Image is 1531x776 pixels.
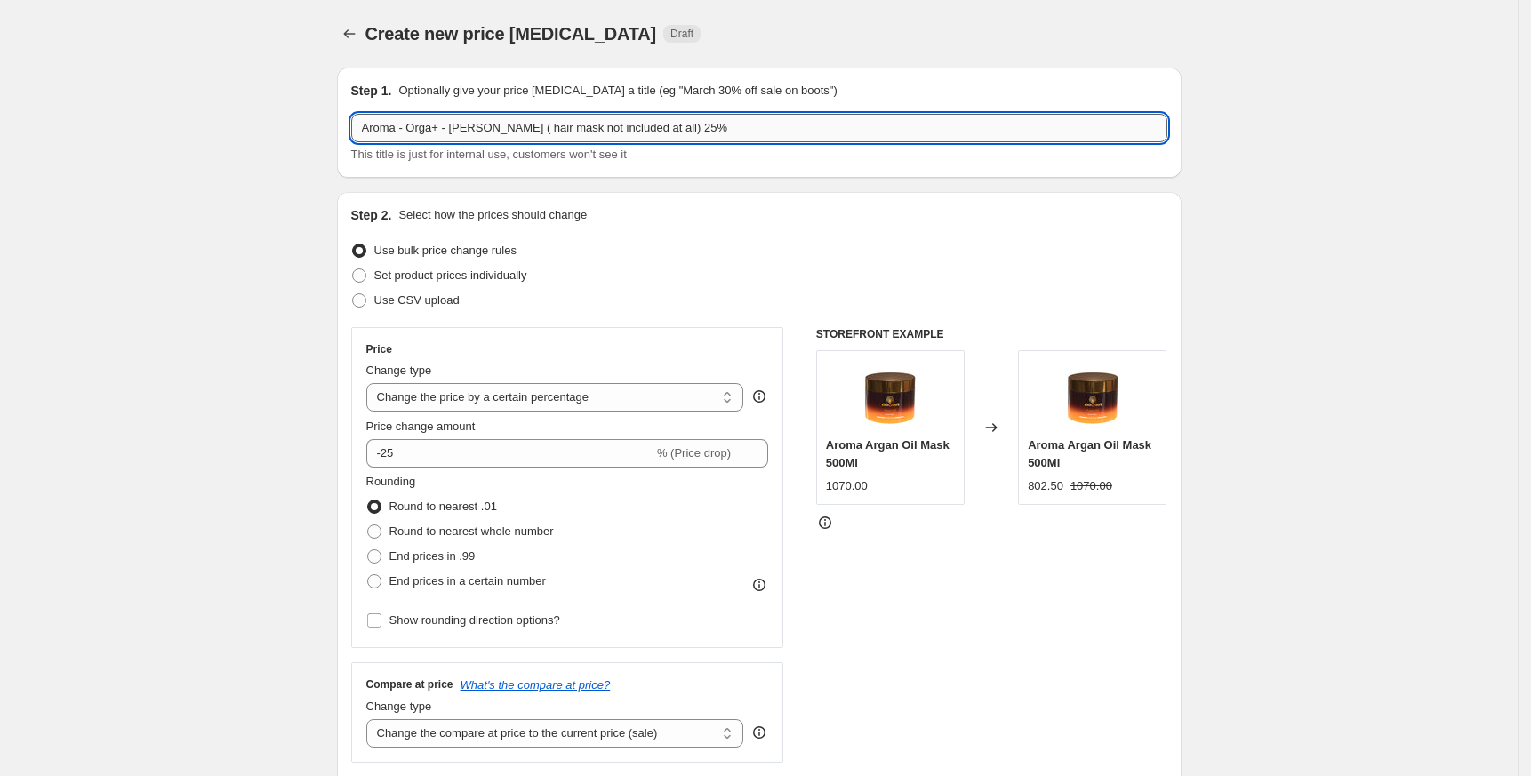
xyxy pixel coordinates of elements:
span: Round to nearest .01 [389,500,497,513]
div: help [750,388,768,405]
span: Change type [366,364,432,377]
div: 1070.00 [826,477,868,495]
span: Price change amount [366,420,476,433]
div: help [750,724,768,741]
img: 83236_80x.jpg [854,360,926,431]
span: Use bulk price change rules [374,244,517,257]
span: Show rounding direction options? [389,613,560,627]
button: What's the compare at price? [461,678,611,692]
input: 30% off holiday sale [351,114,1167,142]
span: End prices in .99 [389,549,476,563]
input: -15 [366,439,653,468]
p: Optionally give your price [MEDICAL_DATA] a title (eg "March 30% off sale on boots") [398,82,837,100]
span: % (Price drop) [657,446,731,460]
h2: Step 2. [351,206,392,224]
span: Change type [366,700,432,713]
p: Select how the prices should change [398,206,587,224]
h2: Step 1. [351,82,392,100]
span: Use CSV upload [374,293,460,307]
span: Aroma Argan Oil Mask 500Ml [826,438,950,469]
span: Aroma Argan Oil Mask 500Ml [1028,438,1151,469]
h3: Compare at price [366,677,453,692]
span: Create new price [MEDICAL_DATA] [365,24,657,44]
strike: 1070.00 [1070,477,1112,495]
h6: STOREFRONT EXAMPLE [816,327,1167,341]
img: 83236_80x.jpg [1057,360,1128,431]
span: Rounding [366,475,416,488]
div: 802.50 [1028,477,1063,495]
span: Draft [670,27,693,41]
button: Price change jobs [337,21,362,46]
span: This title is just for internal use, customers won't see it [351,148,627,161]
h3: Price [366,342,392,356]
span: Set product prices individually [374,268,527,282]
span: Round to nearest whole number [389,524,554,538]
span: End prices in a certain number [389,574,546,588]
